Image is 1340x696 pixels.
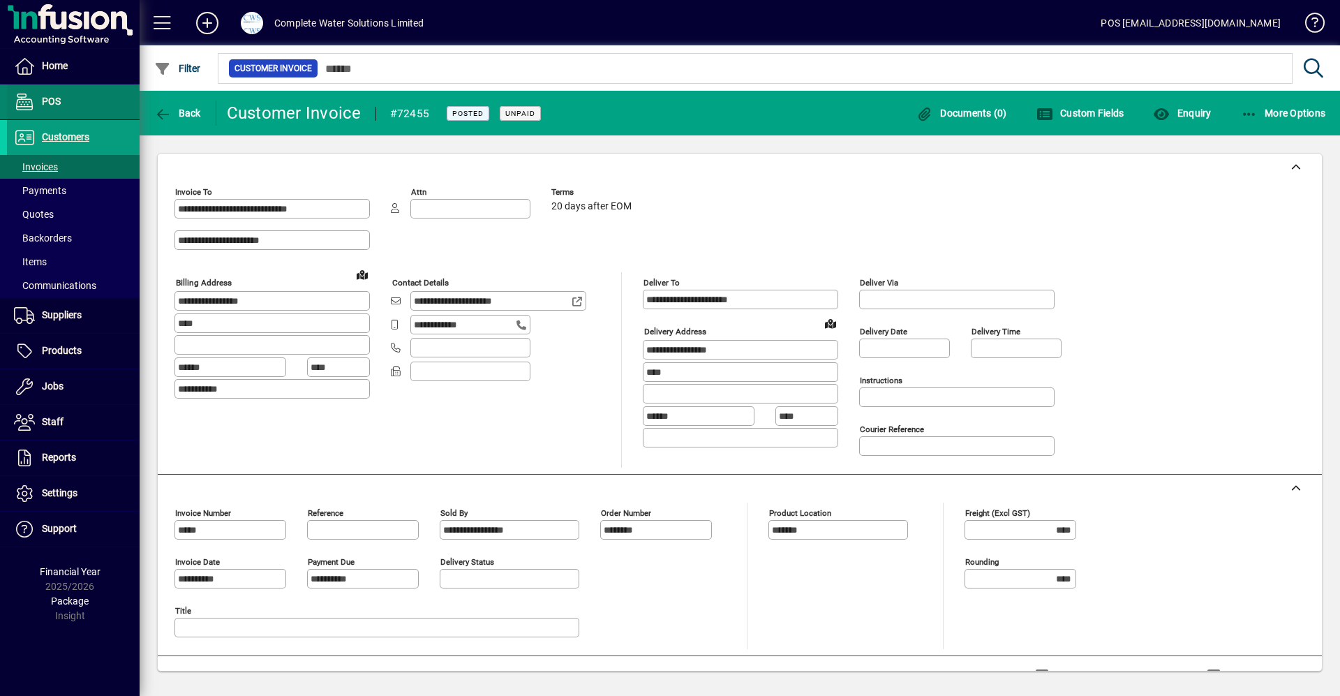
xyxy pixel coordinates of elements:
span: Communications [14,280,96,291]
mat-label: Deliver via [860,278,898,288]
a: View on map [819,312,842,334]
a: Reports [7,440,140,475]
span: Products [42,345,82,356]
button: Profile [230,10,274,36]
button: Filter [151,56,204,81]
mat-label: Instructions [860,376,902,385]
mat-label: Title [175,606,191,616]
span: Customer Invoice [234,61,312,75]
mat-label: Delivery date [860,327,907,336]
span: Items [14,256,47,267]
span: Jobs [42,380,64,392]
div: Complete Water Solutions Limited [274,12,424,34]
a: Staff [7,405,140,440]
button: More Options [1237,101,1330,126]
a: Payments [7,179,140,202]
mat-label: Delivery time [971,327,1020,336]
mat-label: Attn [411,187,426,197]
span: Customers [42,131,89,142]
span: Custom Fields [1036,108,1124,119]
span: 20 days after EOM [551,201,632,212]
span: Home [42,60,68,71]
button: Add [185,10,230,36]
mat-label: Freight (excl GST) [965,508,1030,518]
mat-label: Delivery status [440,557,494,567]
span: Invoices [14,161,58,172]
mat-label: Product location [769,508,831,518]
mat-label: Courier Reference [860,424,924,434]
span: Package [51,595,89,607]
button: Custom Fields [1033,101,1128,126]
span: Support [42,523,77,534]
span: Financial Year [40,566,100,577]
mat-label: Deliver To [643,278,680,288]
a: Settings [7,476,140,511]
a: View on map [351,263,373,286]
mat-label: Invoice date [175,557,220,567]
mat-label: Payment due [308,557,355,567]
mat-label: Rounding [965,557,999,567]
a: Jobs [7,369,140,404]
a: POS [7,84,140,119]
button: Enquiry [1149,101,1214,126]
a: Quotes [7,202,140,226]
a: Invoices [7,155,140,179]
span: More Options [1241,108,1326,119]
span: Reports [42,452,76,463]
span: Payments [14,185,66,196]
span: Settings [42,487,77,498]
span: Unpaid [505,109,535,118]
span: Backorders [14,232,72,244]
span: Back [154,108,201,119]
mat-label: Reference [308,508,343,518]
a: Communications [7,274,140,297]
a: Home [7,49,140,84]
div: #72455 [390,103,430,125]
a: Items [7,250,140,274]
mat-label: Invoice To [175,187,212,197]
a: Products [7,334,140,369]
a: Knowledge Base [1295,3,1323,48]
mat-label: Sold by [440,508,468,518]
span: Suppliers [42,309,82,320]
a: Suppliers [7,298,140,333]
span: Quotes [14,209,54,220]
label: Show Line Volumes/Weights [1052,669,1182,683]
div: POS [EMAIL_ADDRESS][DOMAIN_NAME] [1101,12,1281,34]
span: Enquiry [1153,108,1211,119]
a: Backorders [7,226,140,250]
button: Back [151,101,204,126]
label: Show Cost/Profit [1223,669,1304,683]
mat-label: Invoice number [175,508,231,518]
span: Posted [452,109,484,118]
span: Staff [42,416,64,427]
div: Customer Invoice [227,102,362,124]
a: Support [7,512,140,547]
span: POS [42,96,61,107]
mat-label: Order number [601,508,651,518]
span: Documents (0) [916,108,1007,119]
span: Filter [154,63,201,74]
span: Terms [551,188,635,197]
button: Documents (0) [913,101,1011,126]
app-page-header-button: Back [140,101,216,126]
